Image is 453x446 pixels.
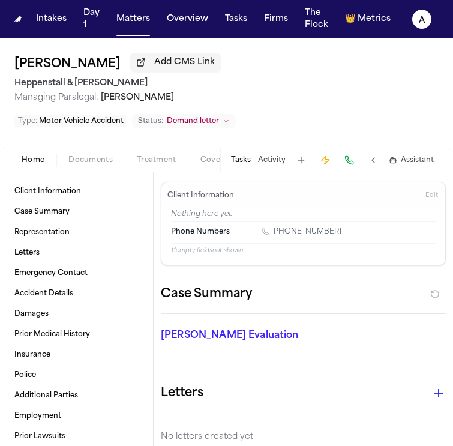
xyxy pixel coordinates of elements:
span: Client Information [14,187,81,196]
img: Finch Logo [14,16,22,22]
button: Day 1 [79,2,104,36]
a: Police [10,366,143,385]
button: Intakes [31,8,71,30]
span: Managing Paralegal: [14,93,98,102]
a: Letters [10,243,143,262]
span: Representation [14,228,70,237]
span: Employment [14,411,61,421]
p: Nothing here yet. [171,209,436,221]
p: No letters created yet [161,430,446,444]
button: Edit Type: Motor Vehicle Accident [14,115,127,127]
span: crown [345,13,355,25]
span: Type : [18,118,37,125]
button: Matters [112,8,155,30]
p: [PERSON_NAME] Evaluation [161,328,446,343]
p: 11 empty fields not shown. [171,246,436,255]
span: Case Summary [14,207,70,217]
span: Coverage [200,155,237,165]
span: Emergency Contact [14,268,88,278]
button: Create Immediate Task [317,152,334,169]
h1: Letters [161,384,203,403]
span: Treatment [137,155,176,165]
a: Representation [10,223,143,242]
button: Firms [259,8,293,30]
span: Additional Parties [14,391,78,400]
button: Activity [258,155,286,165]
a: Home [14,16,22,22]
span: Metrics [358,13,391,25]
span: [PERSON_NAME] [101,93,174,102]
span: Demand letter [167,116,219,126]
span: Motor Vehicle Accident [39,118,124,125]
span: Add CMS Link [154,56,215,68]
span: Edit [425,191,438,200]
button: Make a Call [341,152,358,169]
h2: Heppenstall & [PERSON_NAME] [14,76,439,91]
span: Prior Lawsuits [14,432,65,441]
a: Employment [10,406,143,426]
span: Home [22,155,44,165]
a: Additional Parties [10,386,143,405]
button: Overview [162,8,213,30]
a: Emergency Contact [10,264,143,283]
span: Phone Numbers [171,227,230,237]
a: Insurance [10,345,143,364]
a: Prior Medical History [10,325,143,344]
h1: [PERSON_NAME] [14,55,121,74]
button: Add CMS Link [130,53,221,72]
button: Edit matter name [14,55,121,74]
button: Add Task [293,152,310,169]
button: Tasks [231,155,251,165]
a: Damages [10,304,143,324]
a: Client Information [10,182,143,201]
a: Accident Details [10,284,143,303]
span: Police [14,370,36,380]
button: The Flock [300,2,333,36]
span: Prior Medical History [14,330,90,339]
h3: Client Information [165,191,236,200]
button: Tasks [220,8,252,30]
span: Insurance [14,350,50,360]
text: A [419,16,425,25]
button: Assistant [389,155,434,165]
h2: Case Summary [161,285,252,304]
a: Case Summary [10,202,143,221]
a: Call 1 (619) 616-5692 [262,227,341,237]
span: Status: [138,116,163,126]
span: Accident Details [14,289,73,298]
span: Letters [14,248,40,258]
span: Damages [14,309,49,319]
span: Documents [68,155,113,165]
button: Change status from Demand letter [132,114,236,128]
button: crownMetrics [340,8,395,30]
a: Prior Lawsuits [10,427,143,446]
span: Assistant [401,155,434,165]
button: Edit [422,186,442,205]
